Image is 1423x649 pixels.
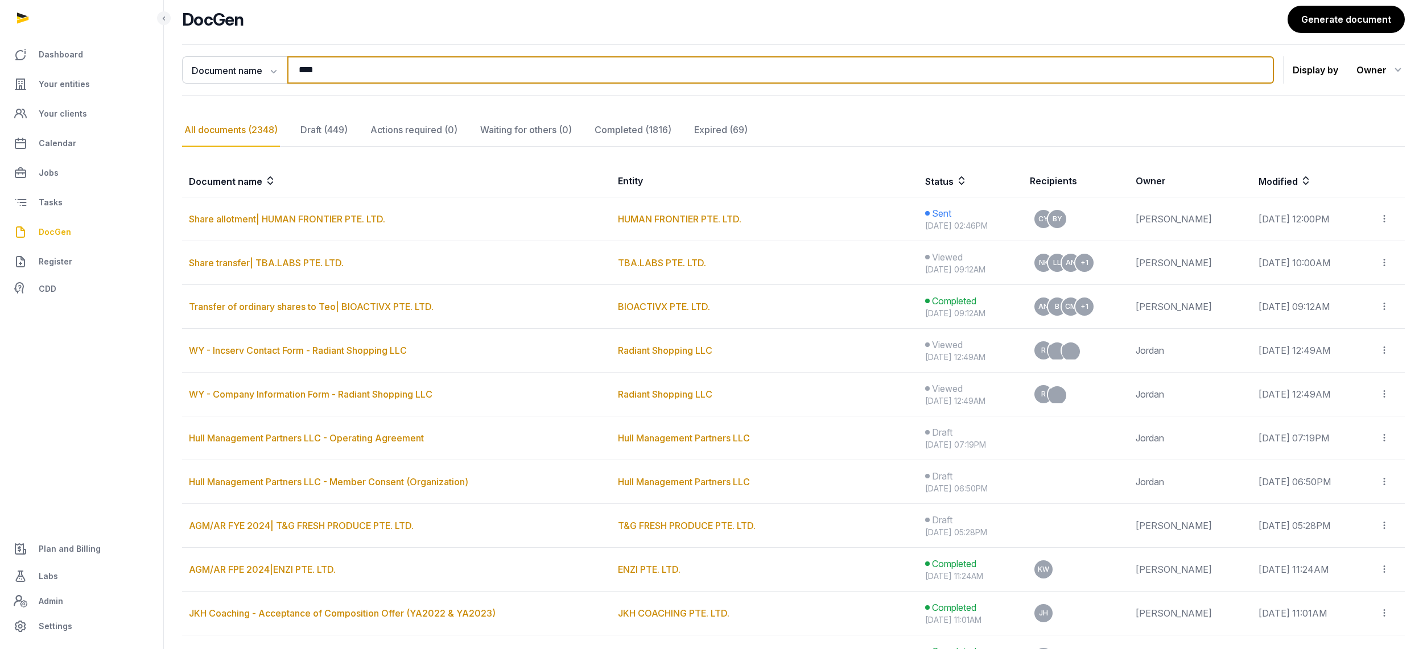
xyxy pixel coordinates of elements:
[9,41,154,68] a: Dashboard
[9,130,154,157] a: Calendar
[932,469,952,483] span: Draft
[39,282,56,296] span: CDD
[39,255,72,268] span: Register
[189,345,407,356] a: WY - Incserv Contact Form - Radiant Shopping LLC
[1252,373,1372,416] td: [DATE] 12:49AM
[925,571,1016,582] div: [DATE] 11:24AM
[618,301,710,312] a: BIOACTIVX PTE. LTD.
[1080,259,1088,266] span: +1
[9,159,154,187] a: Jobs
[368,114,460,147] div: Actions required (0)
[182,56,287,84] button: Document name
[618,388,712,400] a: Radiant Shopping LLC
[1252,285,1372,329] td: [DATE] 09:12AM
[925,264,1016,275] div: [DATE] 09:12AM
[618,564,680,575] a: ENZI PTE. LTD.
[39,77,90,91] span: Your entities
[1053,259,1061,266] span: LL
[932,425,952,439] span: Draft
[189,607,496,619] a: JKH Coaching - Acceptance of Composition Offer (YA2022 & YA2023)
[932,557,976,571] span: Completed
[1023,165,1129,197] th: Recipients
[1129,329,1252,373] td: Jordan
[618,257,706,268] a: TBA.LABS PTE. LTD.
[1129,197,1252,241] td: [PERSON_NAME]
[9,613,154,640] a: Settings
[9,563,154,590] a: Labs
[1252,460,1372,504] td: [DATE] 06:50PM
[1129,460,1252,504] td: Jordan
[1252,165,1405,197] th: Modified
[1039,610,1048,617] span: JH
[618,345,712,356] a: Radiant Shopping LLC
[932,382,963,395] span: Viewed
[1129,416,1252,460] td: Jordan
[39,619,72,633] span: Settings
[39,107,87,121] span: Your clients
[618,607,729,619] a: JKH COACHING PTE. LTD.
[1038,216,1049,222] span: CY
[1039,259,1049,266] span: NK
[189,301,434,312] a: Transfer of ordinary shares to Teo| BIOACTIVX PTE. LTD.
[1129,592,1252,635] td: [PERSON_NAME]
[182,114,1405,147] nav: Tabs
[925,483,1016,494] div: [DATE] 06:50PM
[182,9,1288,30] h2: DocGen
[1129,504,1252,548] td: [PERSON_NAME]
[1041,347,1046,354] span: R
[9,535,154,563] a: Plan and Billing
[1080,303,1088,310] span: +1
[1129,285,1252,329] td: [PERSON_NAME]
[925,220,1016,232] div: [DATE] 02:46PM
[1288,6,1405,33] a: Generate document
[925,308,1016,319] div: [DATE] 09:12AM
[592,114,674,147] div: Completed (1816)
[39,166,59,180] span: Jobs
[1055,303,1059,310] span: B
[692,114,750,147] div: Expired (69)
[9,100,154,127] a: Your clients
[1356,61,1405,79] div: Owner
[1066,259,1076,266] span: AN
[618,432,750,444] a: Hull Management Partners LLC
[39,542,101,556] span: Plan and Billing
[1129,548,1252,592] td: [PERSON_NAME]
[925,614,1016,626] div: [DATE] 11:01AM
[9,278,154,300] a: CDD
[39,225,71,239] span: DocGen
[1038,566,1049,573] span: KW
[932,601,976,614] span: Completed
[618,520,756,531] a: T&G FRESH PRODUCE PTE. LTD.
[1129,165,1252,197] th: Owner
[9,590,154,613] a: Admin
[182,114,280,147] div: All documents (2348)
[1065,303,1076,310] span: CM
[189,520,414,531] a: AGM/AR FYE 2024| T&G FRESH PRODUCE PTE. LTD.
[925,439,1016,450] div: [DATE] 07:19PM
[932,338,963,352] span: Viewed
[932,206,951,220] span: Sent
[189,432,424,444] a: Hull Management Partners LLC - Operating Agreement
[1252,329,1372,373] td: [DATE] 12:49AM
[9,218,154,246] a: DocGen
[925,352,1016,363] div: [DATE] 12:49AM
[39,137,76,150] span: Calendar
[189,257,344,268] a: Share transfer| TBA.LABS PTE. LTD.
[1252,197,1372,241] td: [DATE] 12:00PM
[1252,592,1372,635] td: [DATE] 11:01AM
[932,250,963,264] span: Viewed
[298,114,350,147] div: Draft (449)
[189,388,432,400] a: WY - Company Information Form - Radiant Shopping LLC
[478,114,574,147] div: Waiting for others (0)
[1041,391,1046,398] span: R
[618,213,741,225] a: HUMAN FRONTIER PTE. LTD.
[925,395,1016,407] div: [DATE] 12:49AM
[9,71,154,98] a: Your entities
[189,213,385,225] a: Share allotment| HUMAN FRONTIER PTE. LTD.
[1252,504,1372,548] td: [DATE] 05:28PM
[182,165,611,197] th: Document name
[39,196,63,209] span: Tasks
[1252,548,1372,592] td: [DATE] 11:24AM
[9,248,154,275] a: Register
[1129,373,1252,416] td: Jordan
